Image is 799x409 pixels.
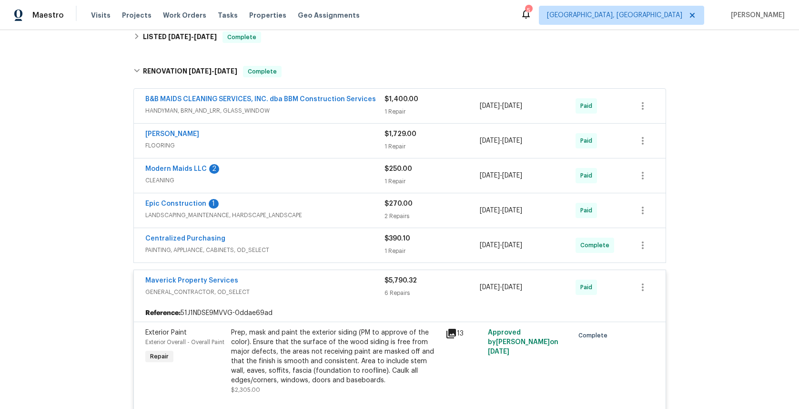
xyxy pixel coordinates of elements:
a: Maverick Property Services [145,277,238,284]
span: [DATE] [480,242,500,249]
span: [DATE] [480,103,500,109]
div: 1 Repair [384,177,480,186]
span: [DATE] [214,68,237,74]
span: [DATE] [502,207,522,214]
span: $5,790.32 [384,277,417,284]
span: - [168,33,217,40]
div: 2 Repairs [384,211,480,221]
h6: LISTED [143,31,217,43]
span: Work Orders [163,10,206,20]
div: 1 Repair [384,142,480,151]
div: 51J1NDSE9MVVG-0ddae69ad [134,304,666,322]
div: RENOVATION [DATE]-[DATE]Complete [131,56,669,87]
span: [DATE] [502,242,522,249]
span: LANDSCAPING_MAINTENANCE, HARDSCAPE_LANDSCAPE [145,210,384,220]
span: [DATE] [480,172,500,179]
span: Visits [91,10,111,20]
span: $1,729.00 [384,131,416,137]
span: GENERAL_CONTRACTOR, OD_SELECT [145,287,384,297]
span: CLEANING [145,176,384,185]
span: [DATE] [502,137,522,144]
span: Complete [578,331,611,340]
span: [DATE] [502,103,522,109]
span: Maestro [32,10,64,20]
span: Repair [146,352,172,361]
span: $390.10 [384,235,410,242]
span: [DATE] [194,33,217,40]
span: $1,400.00 [384,96,418,103]
span: - [480,206,522,215]
div: Prep, mask and paint the exterior siding (PM to approve of the color). Ensure that the surface of... [231,328,440,385]
span: Projects [122,10,152,20]
span: Paid [580,171,596,180]
span: [DATE] [480,137,500,144]
span: [DATE] [488,348,509,355]
span: FLOORING [145,141,384,150]
span: Properties [249,10,286,20]
span: [DATE] [480,284,500,291]
span: [DATE] [502,172,522,179]
div: 5 [525,6,532,15]
span: [DATE] [168,33,191,40]
span: HANDYMAN, BRN_AND_LRR, GLASS_WINDOW [145,106,384,115]
span: - [480,283,522,292]
span: Complete [580,241,613,250]
span: [DATE] [502,284,522,291]
a: Centralized Purchasing [145,235,225,242]
a: B&B MAIDS CLEANING SERVICES, INC. dba BBM Construction Services [145,96,376,103]
a: Epic Construction [145,200,206,207]
span: Geo Assignments [298,10,360,20]
span: [PERSON_NAME] [727,10,785,20]
span: $270.00 [384,200,413,207]
span: Paid [580,283,596,292]
span: Tasks [218,12,238,19]
span: - [480,136,522,146]
span: PAINTING, APPLIANCE, CABINETS, OD_SELECT [145,245,384,255]
span: Complete [223,32,260,42]
div: 1 [209,199,219,209]
div: LISTED [DATE]-[DATE]Complete [131,26,669,49]
span: Paid [580,206,596,215]
span: [DATE] [189,68,212,74]
span: [GEOGRAPHIC_DATA], [GEOGRAPHIC_DATA] [547,10,682,20]
div: 1 Repair [384,246,480,256]
div: 2 [209,164,219,174]
span: - [480,171,522,180]
a: Modern Maids LLC [145,166,207,172]
span: - [189,68,237,74]
div: 13 [445,328,483,339]
span: Complete [244,67,281,76]
span: $250.00 [384,166,412,172]
span: $2,305.00 [231,387,260,393]
h6: RENOVATION [143,66,237,77]
div: 6 Repairs [384,288,480,298]
span: Approved by [PERSON_NAME] on [488,329,558,355]
span: - [480,241,522,250]
span: [DATE] [480,207,500,214]
span: - [480,101,522,111]
div: 1 Repair [384,107,480,116]
span: Paid [580,136,596,146]
span: Exterior Paint [145,329,187,336]
span: Paid [580,101,596,111]
span: Exterior Overall - Overall Paint [145,339,224,345]
a: [PERSON_NAME] [145,131,199,137]
b: Reference: [145,308,181,318]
